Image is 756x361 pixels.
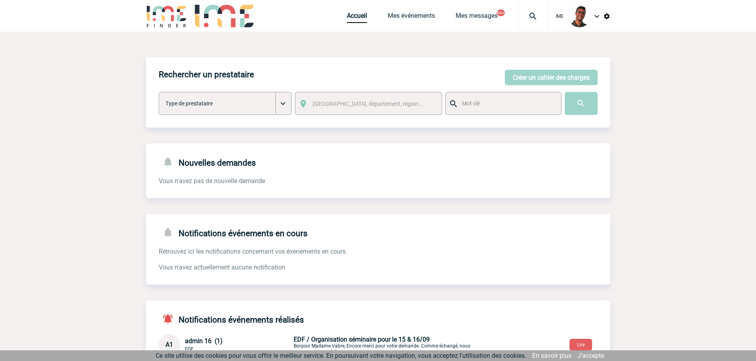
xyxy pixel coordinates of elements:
[159,248,347,255] span: Retrouvez ici les notifications concernant vos évenements en cours.
[563,340,598,348] a: Lire
[388,12,435,23] a: Mes événements
[185,337,223,345] span: admin 16 (1)
[146,5,187,27] img: IME-Finder
[159,70,254,79] h4: Rechercher un prestataire
[159,334,610,355] div: Conversation privée : Client - Agence
[159,264,285,271] span: Vous n'avez actuellement aucune notification
[577,352,604,359] a: J'accepte
[159,177,265,185] span: Vous n'avez pas de nouvelle demande
[456,12,498,23] a: Mes messages
[159,227,308,238] h4: Notifications événements en cours
[556,13,564,19] span: IME
[156,352,526,359] span: Ce site utilise des cookies pour vous offrir le meilleur service. En poursuivant votre navigation...
[159,156,256,168] h4: Nouvelles demandes
[460,98,554,109] input: Mot clé
[532,352,571,359] a: En savoir plus
[162,313,179,325] img: notifications-active-24-px-r.png
[569,339,592,351] button: Lire
[294,336,480,354] p: Bonjour Madame Vabre, Encore merci pour votre demande. Comme échangé, nous sommes au regret de ne...
[165,341,173,348] span: A1
[159,313,304,325] h4: Notifications événements réalisés
[347,12,367,23] a: Accueil
[162,227,179,238] img: notifications-24-px-g.png
[568,5,591,27] img: 124970-0.jpg
[565,92,598,115] input: Submit
[159,340,480,348] a: A1 admin 16 (1) EDF EDF / Organisation séminaire pour le 15 & 16/09Bonjour Madame Vabre, Encore m...
[497,10,505,16] button: 99+
[185,346,194,352] span: EDF
[313,101,423,107] span: [GEOGRAPHIC_DATA], département, région...
[162,156,179,168] img: notifications-24-px-g.png
[294,336,430,343] span: EDF / Organisation séminaire pour le 15 & 16/09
